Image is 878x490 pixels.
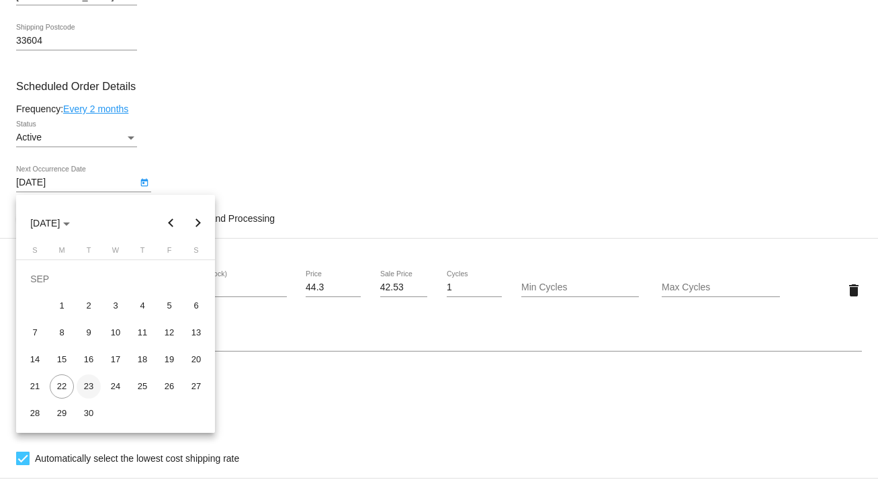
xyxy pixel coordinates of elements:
[156,246,183,259] th: Friday
[50,294,74,318] div: 1
[102,292,129,319] td: September 3, 2025
[48,292,75,319] td: September 1, 2025
[103,374,128,399] div: 24
[75,319,102,346] td: September 9, 2025
[77,348,101,372] div: 16
[157,348,181,372] div: 19
[156,346,183,373] td: September 19, 2025
[48,246,75,259] th: Monday
[102,319,129,346] td: September 10, 2025
[23,348,47,372] div: 14
[77,294,101,318] div: 2
[183,246,210,259] th: Saturday
[129,246,156,259] th: Thursday
[21,400,48,427] td: September 28, 2025
[23,401,47,425] div: 28
[102,373,129,400] td: September 24, 2025
[77,321,101,345] div: 9
[129,292,156,319] td: September 4, 2025
[48,400,75,427] td: September 29, 2025
[184,321,208,345] div: 13
[103,348,128,372] div: 17
[21,266,210,292] td: SEP
[48,346,75,373] td: September 15, 2025
[75,292,102,319] td: September 2, 2025
[77,401,101,425] div: 30
[21,246,48,259] th: Sunday
[23,321,47,345] div: 7
[130,321,155,345] div: 11
[48,319,75,346] td: September 8, 2025
[75,246,102,259] th: Tuesday
[184,348,208,372] div: 20
[129,346,156,373] td: September 18, 2025
[157,321,181,345] div: 12
[156,319,183,346] td: September 12, 2025
[184,294,208,318] div: 6
[103,321,128,345] div: 10
[185,210,212,237] button: Next month
[21,319,48,346] td: September 7, 2025
[129,373,156,400] td: September 25, 2025
[21,346,48,373] td: September 14, 2025
[50,401,74,425] div: 29
[75,373,102,400] td: September 23, 2025
[157,374,181,399] div: 26
[21,373,48,400] td: September 21, 2025
[156,292,183,319] td: September 5, 2025
[77,374,101,399] div: 23
[30,218,70,229] span: [DATE]
[50,321,74,345] div: 8
[129,319,156,346] td: September 11, 2025
[157,294,181,318] div: 5
[23,374,47,399] div: 21
[130,348,155,372] div: 18
[19,210,81,237] button: Choose month and year
[184,374,208,399] div: 27
[50,374,74,399] div: 22
[48,373,75,400] td: September 22, 2025
[75,400,102,427] td: September 30, 2025
[102,346,129,373] td: September 17, 2025
[130,374,155,399] div: 25
[75,346,102,373] td: September 16, 2025
[183,346,210,373] td: September 20, 2025
[158,210,185,237] button: Previous month
[183,292,210,319] td: September 6, 2025
[50,348,74,372] div: 15
[183,373,210,400] td: September 27, 2025
[183,319,210,346] td: September 13, 2025
[130,294,155,318] div: 4
[102,246,129,259] th: Wednesday
[103,294,128,318] div: 3
[156,373,183,400] td: September 26, 2025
